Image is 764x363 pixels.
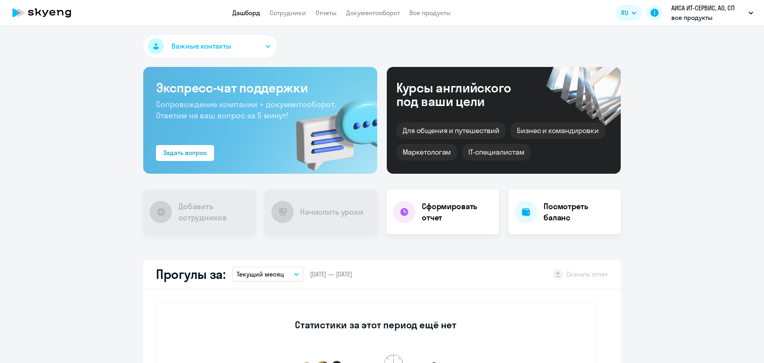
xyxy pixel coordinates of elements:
div: IT-специалистам [462,144,530,161]
a: Все продукты [409,9,451,17]
h4: Начислить уроки [300,206,363,218]
button: Задать вопрос [156,145,214,161]
span: [DATE] — [DATE] [310,270,352,279]
h4: Посмотреть баланс [544,201,614,223]
button: Текущий месяц [232,267,304,282]
span: Важные контакты [172,41,231,51]
h4: Добавить сотрудников [178,201,249,223]
div: Бизнес и командировки [511,122,605,139]
span: RU [621,8,628,18]
span: Сопровождение компании + документооборот. Ответим на ваш вопрос за 5 минут! [156,99,336,120]
div: Для общения и путешествий [396,122,506,139]
p: АИСА ИТ-СЕРВИС, АО, СП все продукты [671,3,745,22]
p: Текущий месяц [237,269,284,279]
a: Документооборот [346,9,400,17]
div: Маркетологам [396,144,457,161]
div: Курсы английского под ваши цели [396,81,532,108]
button: RU [616,5,642,21]
button: АИСА ИТ-СЕРВИС, АО, СП все продукты [667,3,757,22]
button: Важные контакты [143,35,277,57]
h3: Экспресс-чат поддержки [156,80,364,96]
h2: Прогулы за: [156,266,226,282]
a: Сотрудники [270,9,306,17]
h3: Статистики за этот период ещё нет [295,318,456,331]
div: Задать вопрос [163,148,207,157]
a: Дашборд [232,9,260,17]
a: Отчеты [316,9,337,17]
img: bg-img [285,84,377,174]
h4: Сформировать отчет [422,201,493,223]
